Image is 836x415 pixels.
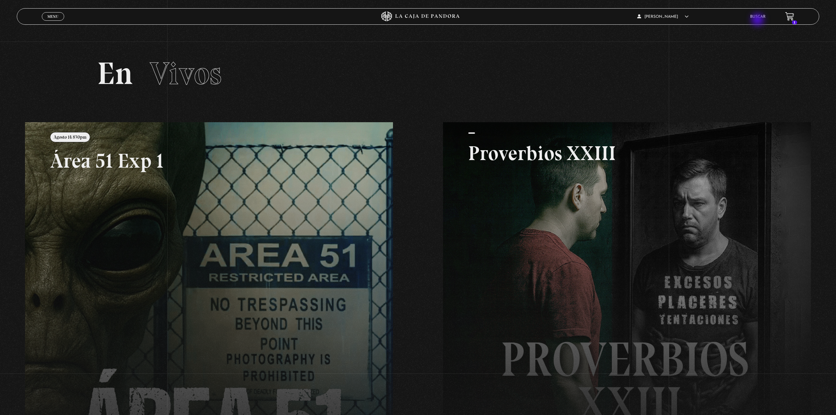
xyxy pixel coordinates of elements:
[47,14,58,18] span: Menu
[785,12,794,21] a: 1
[750,15,766,19] a: Buscar
[637,15,689,19] span: [PERSON_NAME]
[97,58,739,89] h2: En
[792,20,797,24] span: 1
[150,55,222,92] span: Vivos
[45,20,61,25] span: Cerrar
